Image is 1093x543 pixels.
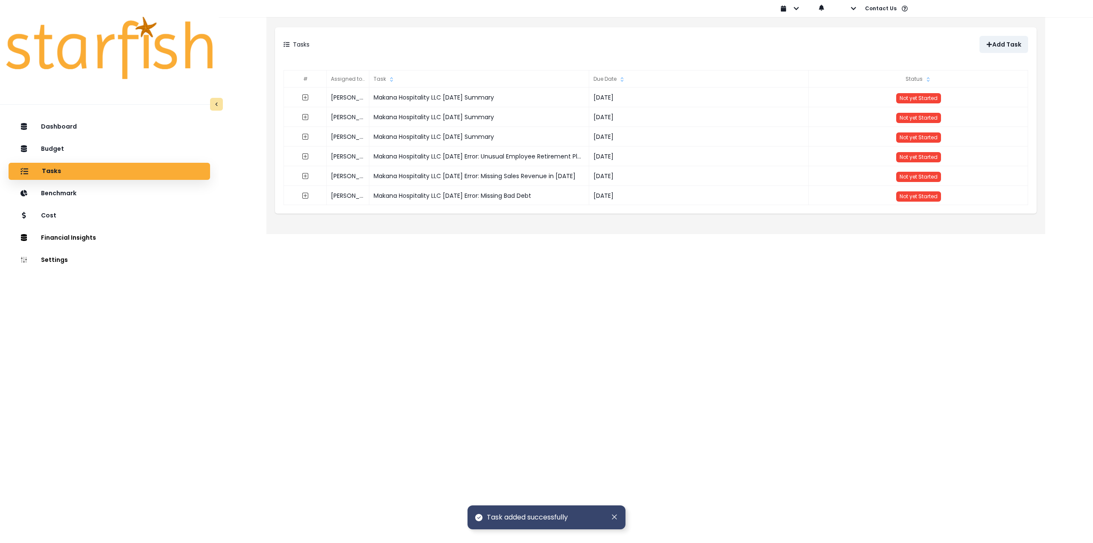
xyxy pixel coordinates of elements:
button: expand outline [298,129,313,144]
div: [DATE] [589,166,809,186]
p: Tasks [42,167,61,175]
div: Makana Hospitality LLC [DATE] Error: Missing Sales Revenue in [DATE] [369,166,589,186]
div: [DATE] [589,186,809,205]
svg: expand outline [302,153,309,160]
svg: expand outline [302,192,309,199]
button: Tasks [9,163,210,180]
button: expand outline [298,188,313,203]
button: Add Task [979,36,1028,53]
button: expand outline [298,149,313,164]
button: Settings [9,252,210,269]
span: Task added successfully [487,512,568,522]
svg: sort [619,76,625,83]
div: Makana Hospitality LLC [DATE] Summary [369,88,589,107]
button: Benchmark [9,185,210,202]
svg: expand outline [302,114,309,120]
button: Financial Insights [9,229,210,247]
div: Makana Hospitality LLC [DATE] Error: Missing Bad Debt [369,186,589,205]
div: [PERSON_NAME] [327,107,369,127]
p: Tasks [293,40,310,49]
svg: expand outline [302,94,309,101]
svg: sort [925,76,932,83]
p: Cost [41,212,56,219]
span: Not yet Started [900,94,938,102]
div: [PERSON_NAME] [327,186,369,205]
svg: expand outline [302,173,309,179]
svg: sort [388,76,395,83]
button: Dashboard [9,118,210,135]
div: Status [809,70,1029,88]
p: Benchmark [41,190,76,197]
div: [DATE] [589,88,809,107]
div: [DATE] [589,147,809,166]
div: [DATE] [589,107,809,127]
div: [PERSON_NAME] [327,166,369,186]
span: Not yet Started [900,173,938,180]
p: Dashboard [41,123,77,130]
div: [DATE] [589,127,809,147]
span: Not yet Started [900,153,938,161]
div: [PERSON_NAME] [327,147,369,166]
div: Assigned to [327,70,369,88]
div: # [284,70,327,88]
span: Not yet Started [900,134,938,141]
span: Not yet Started [900,114,938,121]
button: Dismiss [610,512,619,522]
p: Add Task [992,41,1021,48]
div: Makana Hospitality LLC [DATE] Summary [369,107,589,127]
span: Not yet Started [900,193,938,200]
div: Makana Hospitality LLC [DATE] Error: Unusual Employee Retirement Plans Entry [369,147,589,166]
svg: sort [364,76,371,83]
div: [PERSON_NAME] [327,127,369,147]
div: [PERSON_NAME] [327,88,369,107]
div: Task [369,70,589,88]
button: Budget [9,141,210,158]
button: expand outline [298,90,313,105]
svg: expand outline [302,133,309,140]
div: Due Date [589,70,809,88]
p: Budget [41,145,64,153]
button: expand outline [298,168,313,184]
div: Makana Hospitality LLC [DATE] Summary [369,127,589,147]
button: Cost [9,207,210,224]
button: expand outline [298,109,313,125]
